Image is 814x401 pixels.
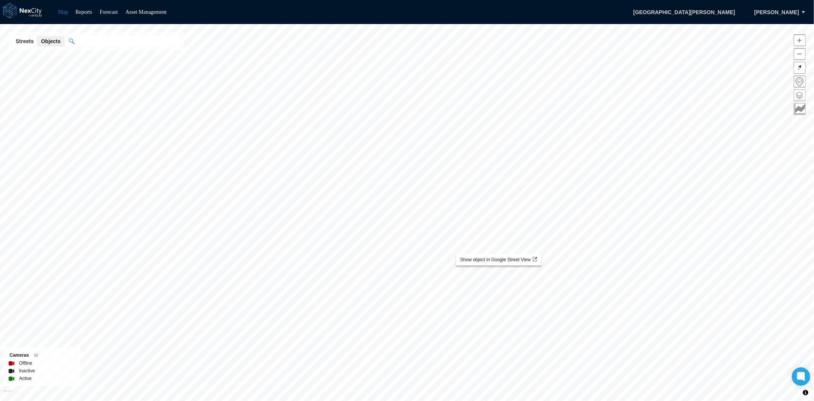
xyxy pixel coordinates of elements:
[37,36,64,47] button: Objects
[10,351,75,359] div: Cameras
[19,367,35,375] label: Inactive
[794,49,805,60] span: Zoom out
[460,257,537,262] span: Show object in Google Street View
[803,388,808,397] span: Toggle attribution
[100,9,118,15] a: Forecast
[76,9,92,15] a: Reports
[625,6,743,19] span: [GEOGRAPHIC_DATA][PERSON_NAME]
[126,9,167,15] a: Asset Management
[794,76,806,87] button: Home
[754,8,799,16] span: [PERSON_NAME]
[794,89,806,101] button: Layers management
[16,37,34,45] span: Streets
[12,36,37,47] button: Streets
[746,6,807,19] button: [PERSON_NAME]
[794,103,806,115] button: Key metrics
[41,37,60,45] span: Objects
[801,388,810,397] button: Toggle attribution
[792,60,808,76] span: Reset bearing to north
[794,48,806,60] button: Zoom out
[794,35,805,46] span: Zoom in
[794,34,806,46] button: Zoom in
[19,359,32,367] label: Offline
[34,353,38,357] span: 92
[19,375,32,382] label: Active
[58,9,68,15] a: Map
[794,62,806,74] button: Reset bearing to north
[3,390,12,399] a: Mapbox homepage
